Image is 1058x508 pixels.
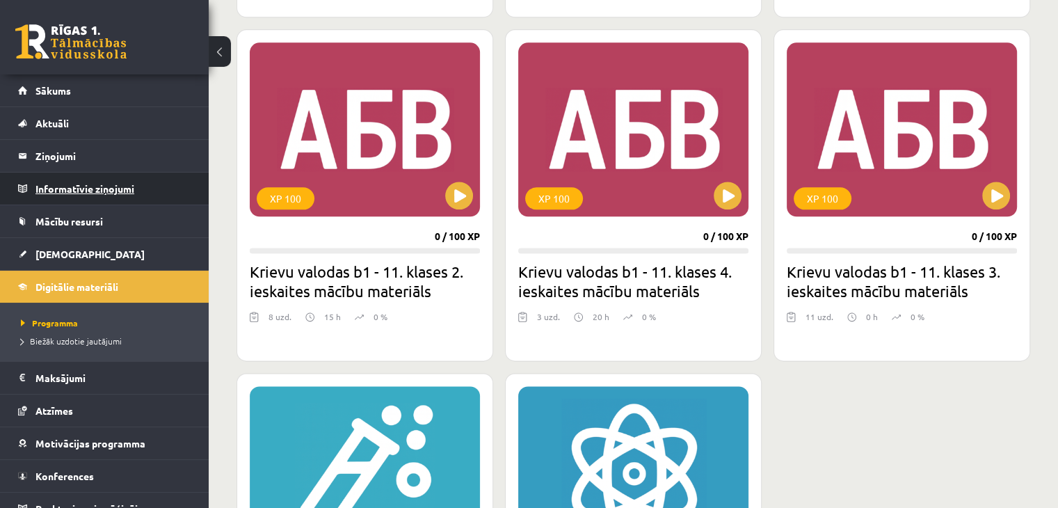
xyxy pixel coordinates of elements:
[518,262,748,301] h2: Krievu valodas b1 - 11. klases 4. ieskaites mācību materiāls
[35,404,73,417] span: Atzīmes
[593,310,609,323] p: 20 h
[35,248,145,260] span: [DEMOGRAPHIC_DATA]
[268,310,291,331] div: 8 uzd.
[18,395,191,427] a: Atzīmes
[35,215,103,228] span: Mācību resursi
[794,187,851,209] div: XP 100
[911,310,924,323] p: 0 %
[525,187,583,209] div: XP 100
[35,173,191,205] legend: Informatīvie ziņojumi
[642,310,656,323] p: 0 %
[537,310,560,331] div: 3 uzd.
[35,437,145,450] span: Motivācijas programma
[18,427,191,459] a: Motivācijas programma
[35,140,191,172] legend: Ziņojumi
[35,117,69,129] span: Aktuāli
[21,317,78,328] span: Programma
[18,140,191,172] a: Ziņojumi
[35,84,71,97] span: Sākums
[866,310,878,323] p: 0 h
[805,310,833,331] div: 11 uzd.
[21,335,195,347] a: Biežāk uzdotie jautājumi
[35,470,94,482] span: Konferences
[21,317,195,329] a: Programma
[35,280,118,293] span: Digitālie materiāli
[21,335,122,347] span: Biežāk uzdotie jautājumi
[324,310,341,323] p: 15 h
[18,460,191,492] a: Konferences
[250,262,480,301] h2: Krievu valodas b1 - 11. klases 2. ieskaites mācību materiāls
[374,310,387,323] p: 0 %
[257,187,314,209] div: XP 100
[18,271,191,303] a: Digitālie materiāli
[18,107,191,139] a: Aktuāli
[787,262,1017,301] h2: Krievu valodas b1 - 11. klases 3. ieskaites mācību materiāls
[18,74,191,106] a: Sākums
[18,173,191,205] a: Informatīvie ziņojumi
[35,362,191,394] legend: Maksājumi
[15,24,127,59] a: Rīgas 1. Tālmācības vidusskola
[18,362,191,394] a: Maksājumi
[18,205,191,237] a: Mācību resursi
[18,238,191,270] a: [DEMOGRAPHIC_DATA]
